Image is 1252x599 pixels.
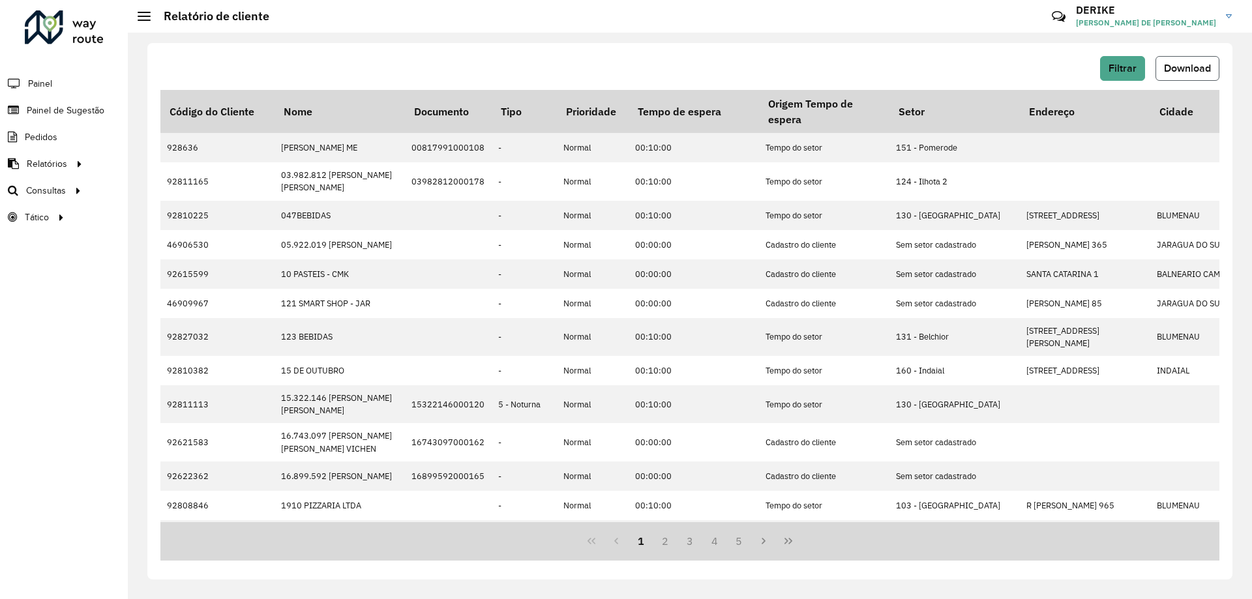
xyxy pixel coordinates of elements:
[557,162,629,200] td: Normal
[629,529,653,553] button: 1
[160,230,275,259] td: 46906530
[28,77,52,91] span: Painel
[557,423,629,461] td: Normal
[678,529,702,553] button: 3
[275,133,405,162] td: [PERSON_NAME] ME
[889,289,1020,318] td: Sem setor cadastrado
[889,133,1020,162] td: 151 - Pomerode
[160,318,275,356] td: 92827032
[557,491,629,520] td: Normal
[1020,491,1150,520] td: R [PERSON_NAME] 965
[160,491,275,520] td: 92808846
[889,491,1020,520] td: 103 - [GEOGRAPHIC_DATA]
[275,201,405,230] td: 047BEBIDAS
[405,461,492,491] td: 16899592000165
[405,133,492,162] td: 00817991000108
[151,9,269,23] h2: Relatório de cliente
[275,385,405,423] td: 15.322.146 [PERSON_NAME] [PERSON_NAME]
[275,491,405,520] td: 1910 PIZZARIA LTDA
[1076,17,1216,29] span: [PERSON_NAME] DE [PERSON_NAME]
[405,423,492,461] td: 16743097000162
[629,230,759,259] td: 00:00:00
[629,491,759,520] td: 00:10:00
[492,318,557,356] td: -
[751,529,776,553] button: Next Page
[492,491,557,520] td: -
[492,259,557,289] td: -
[1020,90,1150,133] th: Endereço
[1045,3,1073,31] a: Contato Rápido
[629,201,759,230] td: 00:10:00
[25,130,57,144] span: Pedidos
[759,423,889,461] td: Cadastro do cliente
[1020,318,1150,356] td: [STREET_ADDRESS][PERSON_NAME]
[889,520,1020,549] td: 100 - Escola Agrícola
[629,133,759,162] td: 00:10:00
[160,259,275,289] td: 92615599
[759,230,889,259] td: Cadastro do cliente
[759,491,889,520] td: Tempo do setor
[889,461,1020,491] td: Sem setor cadastrado
[759,356,889,385] td: Tempo do setor
[275,520,405,549] td: 20.938.456 [PERSON_NAME]
[275,461,405,491] td: 16.899.592 [PERSON_NAME]
[405,90,492,133] th: Documento
[1020,201,1150,230] td: [STREET_ADDRESS]
[557,289,629,318] td: Normal
[759,201,889,230] td: Tempo do setor
[889,423,1020,461] td: Sem setor cadastrado
[727,529,752,553] button: 5
[25,211,49,224] span: Tático
[629,162,759,200] td: 00:10:00
[405,162,492,200] td: 03982812000178
[759,133,889,162] td: Tempo do setor
[160,356,275,385] td: 92810382
[492,520,557,549] td: -
[275,90,405,133] th: Nome
[492,423,557,461] td: -
[1076,4,1216,16] h3: DERIKE
[160,423,275,461] td: 92621583
[653,529,678,553] button: 2
[492,133,557,162] td: -
[160,201,275,230] td: 92810225
[275,356,405,385] td: 15 DE OUTUBRO
[557,520,629,549] td: Normal
[557,230,629,259] td: Normal
[160,133,275,162] td: 928636
[275,289,405,318] td: 121 SMART SHOP - JAR
[1020,230,1150,259] td: [PERSON_NAME] 365
[160,385,275,423] td: 92811113
[557,259,629,289] td: Normal
[629,385,759,423] td: 00:10:00
[629,423,759,461] td: 00:00:00
[160,90,275,133] th: Código do Cliente
[492,230,557,259] td: -
[759,289,889,318] td: Cadastro do cliente
[1020,356,1150,385] td: [STREET_ADDRESS]
[702,529,727,553] button: 4
[759,461,889,491] td: Cadastro do cliente
[889,201,1020,230] td: 130 - [GEOGRAPHIC_DATA]
[492,90,557,133] th: Tipo
[27,157,67,171] span: Relatórios
[1164,63,1211,74] span: Download
[629,289,759,318] td: 00:00:00
[405,385,492,423] td: 15322146000120
[889,259,1020,289] td: Sem setor cadastrado
[759,162,889,200] td: Tempo do setor
[275,318,405,356] td: 123 BEBIDAS
[492,356,557,385] td: -
[26,184,66,197] span: Consultas
[160,520,275,549] td: 92809679
[557,201,629,230] td: Normal
[160,162,275,200] td: 92811165
[1109,63,1137,74] span: Filtrar
[557,461,629,491] td: Normal
[889,162,1020,200] td: 124 - Ilhota 2
[889,318,1020,356] td: 131 - Belchior
[27,104,104,117] span: Painel de Sugestão
[629,318,759,356] td: 00:10:00
[492,385,557,423] td: 5 - Noturna
[1020,289,1150,318] td: [PERSON_NAME] 85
